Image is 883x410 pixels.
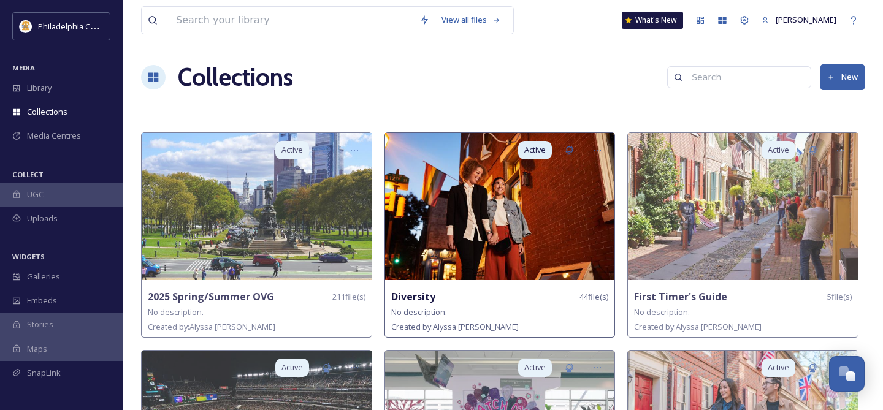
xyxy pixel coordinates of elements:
input: Search your library [170,7,413,34]
span: Collections [27,106,67,118]
a: [PERSON_NAME] [755,8,843,32]
img: 7903774b-ea5a-4fb7-92a7-c4fb5185c63a.jpg [628,133,858,280]
img: download.jpeg [20,20,32,32]
span: No description. [634,306,690,317]
span: Philadelphia Convention & Visitors Bureau [38,20,193,32]
strong: 2025 Spring/Summer OVG [148,290,274,303]
strong: Diversity [391,290,435,303]
a: View all files [435,8,507,32]
button: New [820,64,865,89]
strong: First Timer's Guide [634,290,727,303]
span: Embeds [27,295,57,306]
span: Created by: Alyssa [PERSON_NAME] [391,321,519,332]
span: 44 file(s) [579,291,608,303]
img: 27254593-02fd-43b0-b73f-4e530b8e30c2.jpg [142,133,372,280]
span: MEDIA [12,63,35,72]
span: UGC [27,189,44,200]
span: Galleries [27,271,60,283]
span: Stories [27,319,53,330]
img: cdb723c4-dcb7-497e-a49d-51072982032e.jpg [385,133,615,280]
span: Active [768,362,789,373]
span: Uploads [27,213,58,224]
span: 5 file(s) [827,291,852,303]
span: Created by: Alyssa [PERSON_NAME] [634,321,762,332]
span: Media Centres [27,130,81,142]
span: WIDGETS [12,252,45,261]
span: Maps [27,343,47,355]
span: Active [281,144,303,156]
span: No description. [148,306,204,317]
span: No description. [391,306,447,317]
a: Collections [178,59,293,96]
span: Active [768,144,789,156]
span: COLLECT [12,170,44,179]
span: Active [524,144,546,156]
span: Library [27,82,52,94]
span: Active [524,362,546,373]
span: Created by: Alyssa [PERSON_NAME] [148,321,275,332]
button: Open Chat [829,356,865,392]
input: Search [686,65,805,89]
span: SnapLink [27,367,61,379]
span: [PERSON_NAME] [776,14,836,25]
a: What's New [622,12,683,29]
span: 211 file(s) [332,291,365,303]
span: Active [281,362,303,373]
